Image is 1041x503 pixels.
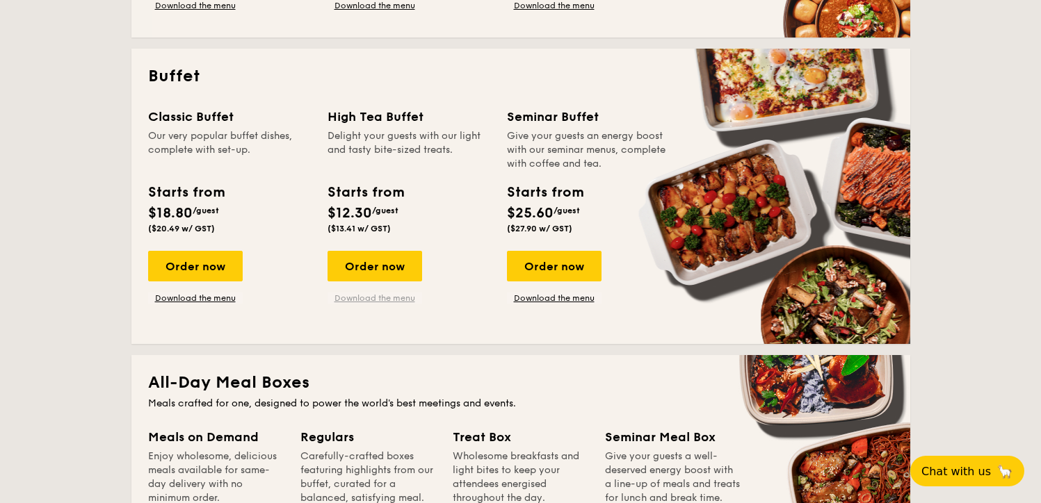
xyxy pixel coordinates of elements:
span: $18.80 [148,205,193,222]
div: Starts from [328,182,403,203]
span: /guest [193,206,219,215]
span: $12.30 [328,205,372,222]
div: High Tea Buffet [328,107,490,126]
div: Delight your guests with our light and tasty bite-sized treats. [328,129,490,171]
span: /guest [554,206,580,215]
div: Starts from [507,182,583,203]
span: /guest [372,206,398,215]
div: Order now [328,251,422,281]
a: Download the menu [328,292,422,304]
a: Download the menu [507,292,602,304]
span: ($20.49 w/ GST) [148,224,215,233]
span: ($27.90 w/ GST) [507,224,572,233]
span: $25.60 [507,205,554,222]
div: Order now [507,251,602,281]
div: Treat Box [453,427,588,447]
div: Our very popular buffet dishes, complete with set-up. [148,129,311,171]
div: Order now [148,251,243,281]
span: ($13.41 w/ GST) [328,224,391,233]
div: Seminar Buffet [507,107,670,126]
span: Chat with us [921,465,991,478]
div: Meals on Demand [148,427,284,447]
div: Seminar Meal Box [605,427,741,447]
h2: All-Day Meal Boxes [148,372,894,394]
div: Starts from [148,182,224,203]
div: Classic Buffet [148,107,311,126]
h2: Buffet [148,65,894,88]
a: Download the menu [148,292,243,304]
div: Meals crafted for one, designed to power the world's best meetings and events. [148,397,894,411]
div: Give your guests an energy boost with our seminar menus, complete with coffee and tea. [507,129,670,171]
span: 🦙 [996,463,1013,479]
div: Regulars [300,427,436,447]
button: Chat with us🦙 [910,456,1024,486]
